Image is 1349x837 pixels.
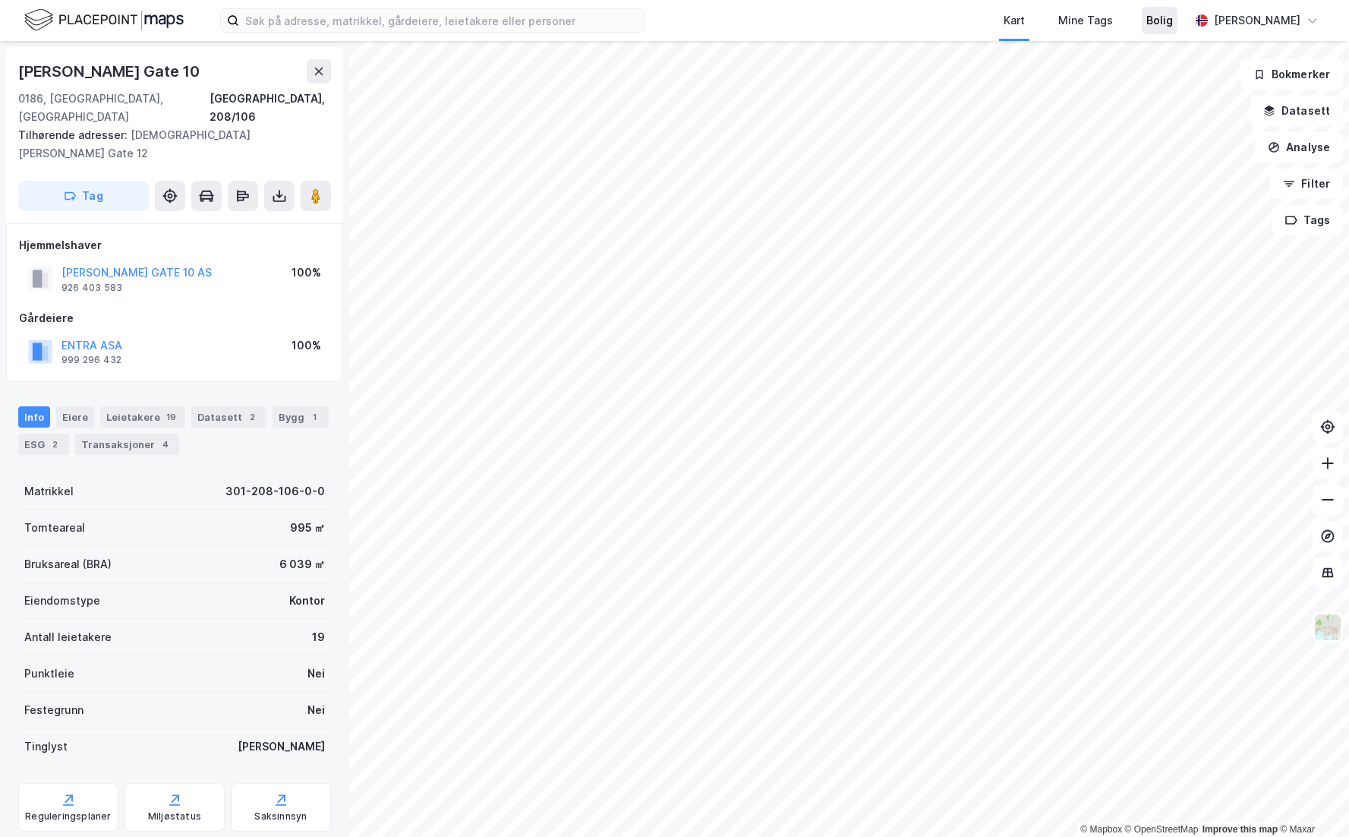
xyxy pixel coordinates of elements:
div: Nei [307,665,325,683]
div: Antall leietakere [24,628,112,646]
button: Bokmerker [1240,59,1343,90]
div: Tomteareal [24,519,85,537]
div: Leietakere [100,406,185,428]
div: Reguleringsplaner [25,810,111,823]
div: Datasett [191,406,266,428]
div: Festegrunn [24,701,84,719]
div: [GEOGRAPHIC_DATA], 208/106 [210,90,331,126]
div: [PERSON_NAME] [1214,11,1300,30]
button: Tags [1272,205,1343,235]
button: Filter [1270,169,1343,199]
div: 0186, [GEOGRAPHIC_DATA], [GEOGRAPHIC_DATA] [18,90,210,126]
div: Mine Tags [1058,11,1113,30]
div: 995 ㎡ [290,519,325,537]
button: Datasett [1250,96,1343,126]
span: Tilhørende adresser: [18,128,131,141]
div: Hjemmelshaver [19,236,330,254]
div: Nei [307,701,325,719]
button: Tag [18,181,149,211]
div: [PERSON_NAME] [238,738,325,756]
div: 926 403 583 [61,282,122,294]
div: Tinglyst [24,738,68,756]
div: Gårdeiere [19,309,330,327]
input: Søk på adresse, matrikkel, gårdeiere, leietakere eller personer [239,9,645,32]
img: Z [1313,613,1342,642]
div: 1 [307,409,323,425]
div: Transaksjoner [75,434,179,455]
button: Analyse [1255,132,1343,163]
div: 301-208-106-0-0 [225,482,325,501]
iframe: Chat Widget [1273,764,1349,837]
div: ESG [18,434,69,455]
div: Bruksareal (BRA) [24,555,112,573]
div: 6 039 ㎡ [279,555,325,573]
img: logo.f888ab2527a4732fd821a326f86c7f29.svg [24,7,184,33]
div: [PERSON_NAME] Gate 10 [18,59,203,84]
a: OpenStreetMap [1125,824,1199,835]
div: 100% [292,264,321,282]
div: 100% [292,336,321,355]
div: 19 [312,628,325,646]
div: Miljøstatus [148,810,201,823]
a: Mapbox [1080,824,1122,835]
div: Punktleie [24,665,74,683]
div: Eiere [56,406,94,428]
a: Improve this map [1202,824,1278,835]
div: 2 [245,409,260,425]
div: Saksinnsyn [255,810,307,823]
div: Kontrollprogram for chat [1273,764,1349,837]
div: Bolig [1146,11,1173,30]
div: 999 296 432 [61,354,121,366]
div: 4 [158,437,173,452]
div: Info [18,406,50,428]
div: Kart [1004,11,1025,30]
div: Bygg [273,406,329,428]
div: 2 [48,437,63,452]
div: [DEMOGRAPHIC_DATA][PERSON_NAME] Gate 12 [18,126,319,163]
div: Matrikkel [24,482,74,501]
div: Eiendomstype [24,592,100,610]
div: Kontor [289,592,325,610]
div: 19 [163,409,179,425]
